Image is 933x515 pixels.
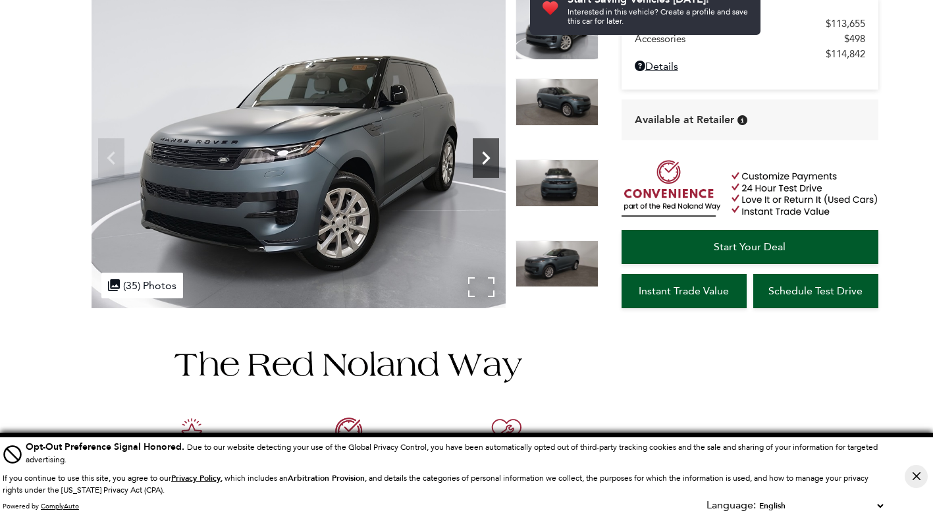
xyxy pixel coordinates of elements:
[635,60,865,72] a: Details
[635,33,844,45] span: Accessories
[101,273,183,298] div: (35) Photos
[516,78,599,126] img: New 2025 Giola Green Land Rover Dynamic SE image 2
[26,441,187,453] span: Opt-Out Preference Signal Honored .
[3,502,79,510] div: Powered by
[826,48,865,60] span: $114,842
[635,113,734,127] span: Available at Retailer
[737,115,747,125] div: Vehicle is in stock and ready for immediate delivery. Due to demand, availability is subject to c...
[756,499,886,512] select: Language Select
[844,33,865,45] span: $498
[714,240,786,253] span: Start Your Deal
[3,474,868,495] p: If you continue to use this site, you agree to our , which includes an , and details the categori...
[635,18,826,30] span: MSRP
[706,500,756,510] div: Language:
[635,48,865,60] a: $114,842
[753,274,878,308] a: Schedule Test Drive
[41,502,79,510] a: ComplyAuto
[26,440,886,466] div: Due to our website detecting your use of the Global Privacy Control, you have been automatically ...
[768,285,863,297] span: Schedule Test Drive
[622,230,878,264] a: Start Your Deal
[639,285,729,297] span: Instant Trade Value
[473,138,499,178] div: Next
[635,33,865,45] a: Accessories $498
[635,18,865,30] a: MSRP $113,655
[288,473,365,483] strong: Arbitration Provision
[171,474,221,483] a: Privacy Policy
[516,159,599,207] img: New 2025 Giola Green Land Rover Dynamic SE image 3
[826,18,865,30] span: $113,655
[905,465,928,488] button: Close Button
[622,274,747,308] a: Instant Trade Value
[516,240,599,288] img: New 2025 Giola Green Land Rover Dynamic SE image 4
